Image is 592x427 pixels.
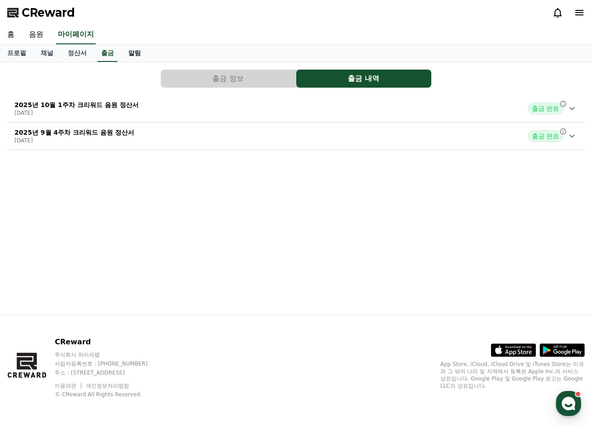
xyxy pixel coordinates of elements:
p: CReward [55,337,165,347]
p: 주식회사 와이피랩 [55,351,165,358]
p: 사업자등록번호 : [PHONE_NUMBER] [55,360,165,367]
a: 채널 [33,45,61,62]
a: 출금 내역 [296,70,432,88]
a: 출금 [98,45,117,62]
a: CReward [7,5,75,20]
a: 홈 [3,286,60,309]
p: [DATE] [14,137,134,144]
p: © CReward All Rights Reserved. [55,391,165,398]
a: 음원 [22,25,51,44]
p: [DATE] [14,109,139,117]
a: 마이페이지 [56,25,96,44]
span: 홈 [28,300,34,307]
p: 2025년 10월 1주차 크리워드 음원 정산서 [14,100,139,109]
button: 2025년 9월 4주차 크리워드 음원 정산서 [DATE] 출금 완료 [7,122,585,150]
span: 출금 완료 [528,130,563,142]
p: App Store, iCloud, iCloud Drive 및 iTunes Store는 미국과 그 밖의 나라 및 지역에서 등록된 Apple Inc.의 서비스 상표입니다. Goo... [440,361,585,389]
a: 이용약관 [55,383,83,389]
a: 개인정보처리방침 [86,383,129,389]
p: 2025년 9월 4주차 크리워드 음원 정산서 [14,128,134,137]
a: 대화 [60,286,117,309]
button: 출금 정보 [161,70,296,88]
span: 설정 [140,300,150,307]
p: 주소 : [STREET_ADDRESS] [55,369,165,376]
button: 2025년 10월 1주차 크리워드 음원 정산서 [DATE] 출금 완료 [7,95,585,122]
span: CReward [22,5,75,20]
a: 알림 [121,45,148,62]
a: 설정 [117,286,173,309]
button: 출금 내역 [296,70,431,88]
span: 출금 완료 [528,103,563,114]
span: 대화 [83,300,93,308]
a: 정산서 [61,45,94,62]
